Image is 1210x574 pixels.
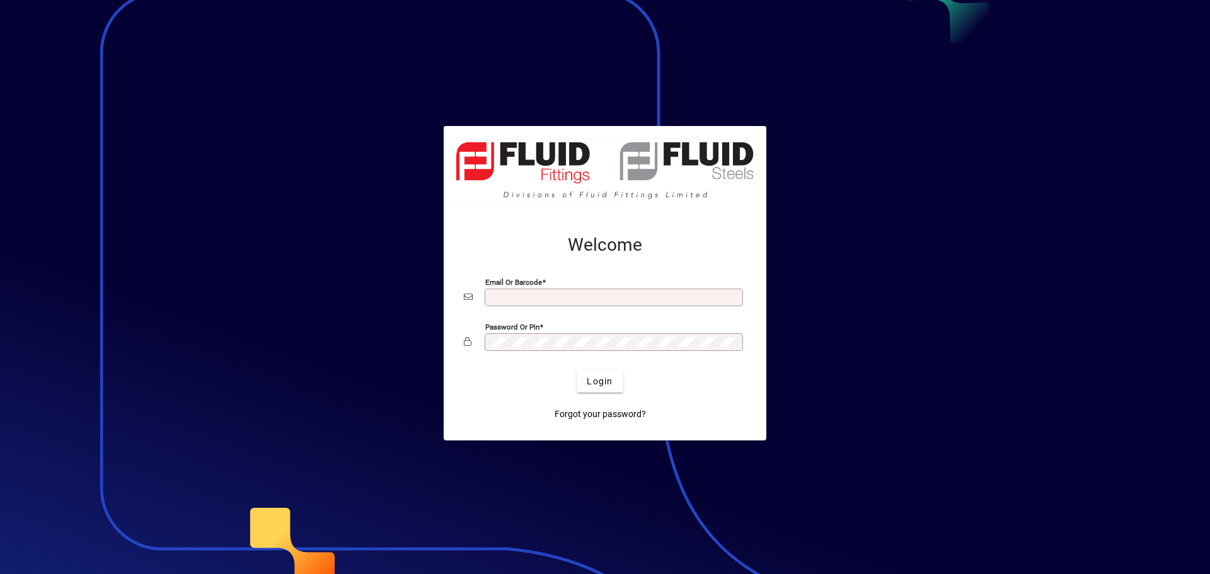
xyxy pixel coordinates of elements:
button: Login [577,370,623,393]
span: Forgot your password? [555,408,646,421]
a: Forgot your password? [550,403,651,425]
span: Login [587,375,613,388]
h2: Welcome [464,234,746,256]
mat-label: Password or Pin [485,323,539,331]
mat-label: Email or Barcode [485,278,542,287]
